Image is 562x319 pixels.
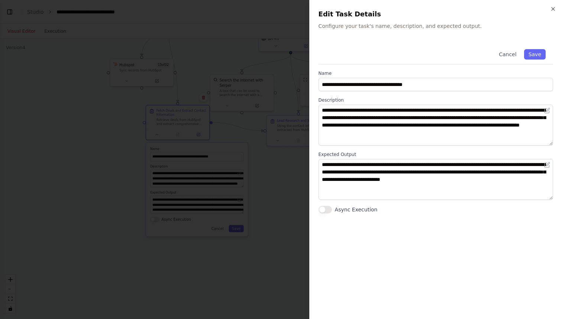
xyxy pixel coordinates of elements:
button: Save [524,49,546,60]
button: Open in editor [543,106,552,115]
label: Name [319,70,553,76]
label: Expected Output [319,151,553,157]
label: Async Execution [335,206,378,213]
button: Cancel [494,49,521,60]
h2: Edit Task Details [319,9,553,19]
p: Configure your task's name, description, and expected output. [319,22,553,30]
label: Description [319,97,553,103]
button: Open in editor [543,160,552,169]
